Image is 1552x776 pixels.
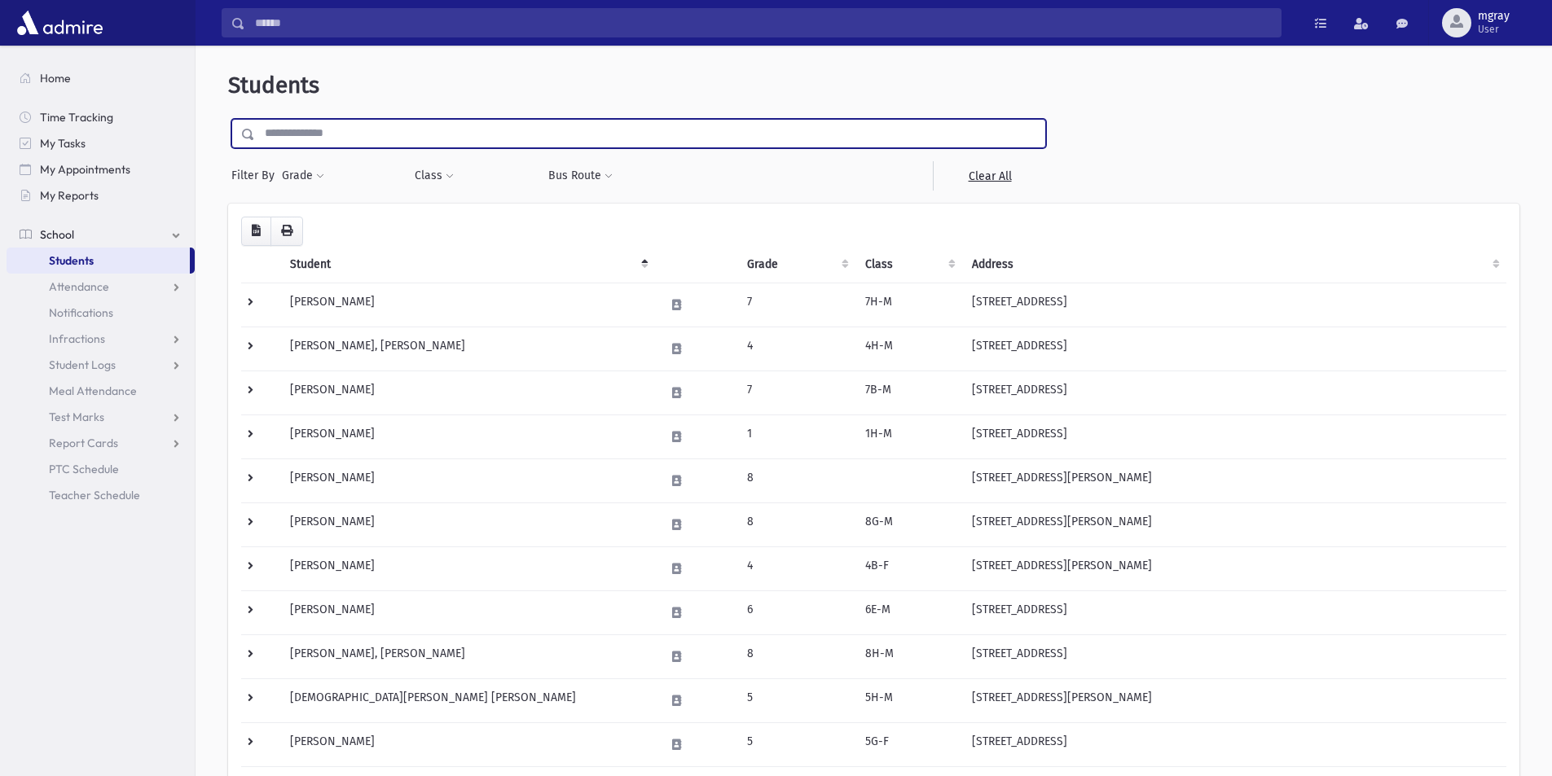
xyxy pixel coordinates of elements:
a: Report Cards [7,430,195,456]
button: Grade [281,161,325,191]
td: 1H-M [855,414,963,458]
td: [STREET_ADDRESS] [962,414,1506,458]
button: Class [414,161,455,191]
td: 7 [737,283,855,327]
td: [PERSON_NAME] [280,502,655,546]
span: Notifications [49,305,113,320]
td: 5H-M [855,678,963,722]
a: Meal Attendance [7,378,195,404]
td: 4B-F [855,546,963,590]
button: Print [270,217,303,246]
td: 8H-M [855,634,963,678]
span: User [1478,23,1510,36]
span: Attendance [49,279,109,294]
span: My Tasks [40,136,86,151]
th: Address: activate to sort column ascending [962,246,1506,283]
button: CSV [241,217,271,246]
span: Students [228,72,319,99]
td: 4 [737,327,855,370]
img: AdmirePro [13,7,107,39]
td: 6 [737,590,855,634]
td: [STREET_ADDRESS][PERSON_NAME] [962,546,1506,590]
td: [PERSON_NAME] [280,283,655,327]
td: 4H-M [855,327,963,370]
td: 8 [737,634,855,678]
th: Grade: activate to sort column ascending [737,246,855,283]
a: Clear All [933,161,1046,191]
a: School [7,221,195,248]
span: PTC Schedule [49,462,119,476]
td: [STREET_ADDRESS] [962,327,1506,370]
td: [STREET_ADDRESS] [962,634,1506,678]
td: 5G-F [855,722,963,766]
button: Bus Route [547,161,613,191]
td: 5 [737,678,855,722]
td: [PERSON_NAME] [280,414,655,458]
td: 1 [737,414,855,458]
td: [STREET_ADDRESS][PERSON_NAME] [962,678,1506,722]
th: Class: activate to sort column ascending [855,246,963,283]
a: Teacher Schedule [7,482,195,508]
td: [PERSON_NAME], [PERSON_NAME] [280,634,655,678]
span: Filter By [231,167,281,184]
td: 8 [737,502,855,546]
a: Infractions [7,326,195,352]
a: My Appointments [7,156,195,182]
a: Students [7,248,190,274]
td: [STREET_ADDRESS] [962,283,1506,327]
td: [PERSON_NAME] [280,590,655,634]
a: Notifications [7,300,195,326]
td: 7H-M [855,283,963,327]
td: 5 [737,722,855,766]
th: Student: activate to sort column descending [280,246,655,283]
td: [STREET_ADDRESS] [962,370,1506,414]
td: [PERSON_NAME] [280,722,655,766]
span: mgray [1478,10,1510,23]
td: [STREET_ADDRESS][PERSON_NAME] [962,458,1506,502]
span: Infractions [49,331,105,346]
span: Home [40,71,71,85]
span: Students [49,253,94,268]
td: [PERSON_NAME] [280,546,655,590]
input: Search [245,8,1281,37]
span: My Reports [40,188,99,203]
td: 7 [737,370,855,414]
span: Time Tracking [40,110,113,125]
a: Student Logs [7,352,195,378]
td: [PERSON_NAME], [PERSON_NAME] [280,327,655,370]
td: [STREET_ADDRESS] [962,722,1506,766]
td: 7B-M [855,370,963,414]
a: Time Tracking [7,104,195,130]
td: [STREET_ADDRESS] [962,590,1506,634]
span: Student Logs [49,357,116,372]
td: [STREET_ADDRESS][PERSON_NAME] [962,502,1506,546]
span: Meal Attendance [49,384,137,398]
span: My Appointments [40,162,130,177]
td: 4 [737,546,855,590]
td: [DEMOGRAPHIC_DATA][PERSON_NAME] [PERSON_NAME] [280,678,655,722]
span: School [40,227,74,242]
td: [PERSON_NAME] [280,458,655,502]
span: Report Cards [49,436,118,450]
td: 8 [737,458,855,502]
a: PTC Schedule [7,456,195,482]
a: My Reports [7,182,195,208]
a: Home [7,65,195,91]
td: 6E-M [855,590,963,634]
span: Teacher Schedule [49,488,140,502]
a: Attendance [7,274,195,300]
td: 8G-M [855,502,963,546]
a: My Tasks [7,130,195,156]
a: Test Marks [7,404,195,430]
td: [PERSON_NAME] [280,370,655,414]
span: Test Marks [49,410,104,424]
